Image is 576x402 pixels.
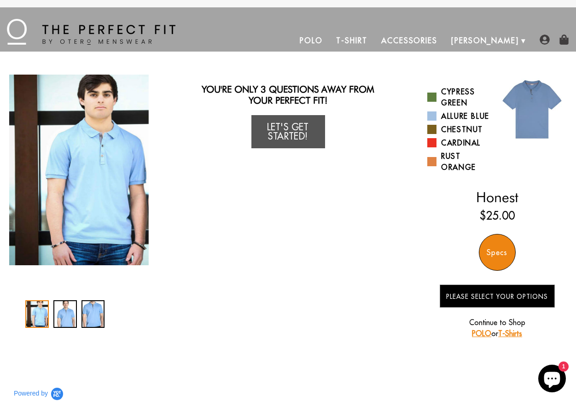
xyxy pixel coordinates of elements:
[472,329,491,338] a: POLO
[427,151,490,173] a: Rust Orange
[427,86,490,108] a: Cypress Green
[53,300,77,328] div: 2 / 3
[374,29,444,52] a: Accessories
[440,317,555,339] p: Continue to Shop or
[427,111,490,122] a: Allure Blue
[196,84,380,106] h2: You're only 3 questions away from your perfect fit!
[427,124,490,135] a: Chestnut
[440,285,555,308] button: Please Select Your Options
[444,29,526,52] a: [PERSON_NAME]
[7,19,175,45] img: The Perfect Fit - by Otero Menswear - Logo
[480,207,515,224] ins: $25.00
[9,75,149,265] img: honest-polo-allure-blue-action_1024x1024_2x_135ecc35-c8bc-44df-82f4-6e7b0fd9f8ae_340x.jpg
[427,189,567,205] h2: Honest
[559,35,569,45] img: shopping-bag-icon.png
[540,35,550,45] img: user-account-icon.png
[293,29,330,52] a: Polo
[25,300,49,328] div: 1 / 3
[479,234,516,271] div: Specs
[81,300,105,328] div: 3 / 3
[14,390,48,397] span: Powered by
[535,365,569,395] inbox-online-store-chat: Shopify online store chat
[329,29,374,52] a: T-Shirt
[498,329,522,338] a: T-Shirts
[9,75,149,265] div: 1 / 3
[427,137,490,148] a: Cardinal
[497,75,567,144] img: 023.jpg
[446,292,548,301] span: Please Select Your Options
[251,115,325,148] a: Let's Get Started!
